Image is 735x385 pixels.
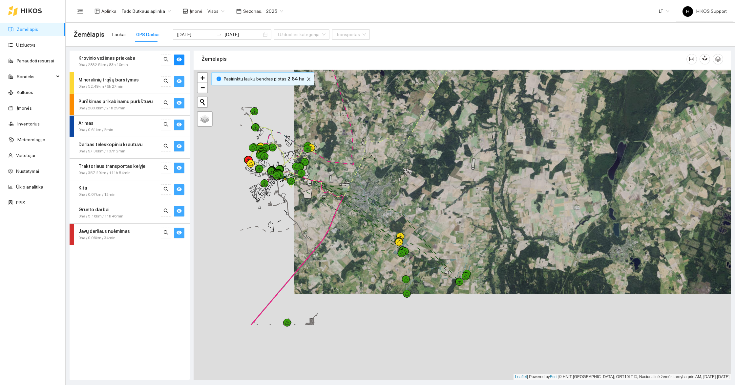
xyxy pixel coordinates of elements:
[177,208,182,215] span: eye
[16,169,39,174] a: Nustatymai
[174,163,184,173] button: eye
[73,29,104,40] span: Žemėlapis
[70,94,190,115] div: Purškimas prikabinamu purkštuvu0ha / 280.6km / 21h 29minsearcheye
[78,56,135,61] strong: Krovinio vežimas priekaba
[217,32,222,37] span: to
[161,141,171,151] button: search
[17,90,33,95] a: Kultūros
[17,70,54,83] span: Sandėlis
[78,164,145,169] strong: Traktoriaus transportas kelyje
[101,8,117,15] span: Aplinka :
[161,55,171,65] button: search
[659,6,669,16] span: LT
[287,76,304,81] b: 2.84 ha
[94,9,100,14] span: layout
[163,187,169,193] span: search
[161,228,171,238] button: search
[161,206,171,216] button: search
[236,9,241,14] span: calendar
[161,76,171,87] button: search
[224,31,262,38] input: Pabaigos data
[682,9,727,14] span: HIKOS Support
[243,8,262,15] span: Sezonas :
[201,50,686,68] div: Žemėlapis
[16,184,43,190] a: Ūkio analitika
[163,100,169,106] span: search
[78,142,142,147] strong: Darbas teleskopiniu krautuvu
[70,180,190,202] div: Kita0ha / 0.07km / 12minsearcheye
[78,83,123,90] span: 0ha / 52.49km / 6h 27min
[174,206,184,216] button: eye
[174,76,184,87] button: eye
[78,170,131,176] span: 0ha / 357.29km / 111h 54min
[78,235,115,241] span: 0ha / 0.06km / 34min
[174,55,184,65] button: eye
[17,121,40,126] a: Inventorius
[70,137,190,158] div: Darbas teleskopiniu krautuvu0ha / 97.38km / 107h 2minsearcheye
[163,208,169,215] span: search
[78,148,125,154] span: 0ha / 97.38km / 107h 2min
[198,73,207,83] a: Zoom in
[217,77,221,81] span: info-circle
[78,229,130,234] strong: Javų derliaus nuėmimas
[266,6,283,16] span: 2025
[70,51,190,72] div: Krovinio vežimas priekaba0ha / 2832.5km / 83h 10minsearcheye
[163,57,169,63] span: search
[161,98,171,108] button: search
[515,374,527,379] a: Leaflet
[550,374,557,379] a: Esri
[77,8,83,14] span: menu-fold
[78,105,125,111] span: 0ha / 280.6km / 21h 29min
[161,120,171,130] button: search
[70,202,190,223] div: Grunto darbai0ha / 5.16km / 11h 46minsearcheye
[78,192,115,198] span: 0ha / 0.07km / 12min
[200,74,205,82] span: +
[121,6,171,16] span: Tado Butkaus aplinka
[17,105,32,111] a: Įmonės
[78,77,139,82] strong: Mineralinių trąšų barstymas
[163,230,169,236] span: search
[78,62,128,68] span: 0ha / 2832.5km / 83h 10min
[78,121,94,126] strong: Arimas
[177,100,182,106] span: eye
[558,374,559,379] span: |
[686,54,697,64] button: column-width
[161,184,171,195] button: search
[174,228,184,238] button: eye
[190,8,203,15] span: Įmonė :
[305,77,312,81] span: close
[78,99,153,104] strong: Purškimas prikabinamu purkštuvu
[78,213,123,219] span: 0ha / 5.16km / 11h 46min
[224,75,304,82] span: Pasirinktų laukų bendras plotas :
[17,137,45,142] a: Meteorologija
[163,165,169,171] span: search
[177,230,182,236] span: eye
[174,141,184,151] button: eye
[177,57,182,63] span: eye
[73,5,87,18] button: menu-fold
[686,6,689,17] span: H
[112,31,126,38] div: Laukai
[70,116,190,137] div: Arimas0ha / 0.61km / 2minsearcheye
[17,58,54,63] a: Panaudoti resursai
[174,184,184,195] button: eye
[198,97,207,107] button: Initiate a new search
[163,79,169,85] span: search
[136,31,159,38] div: GPS Darbai
[687,57,697,62] span: column-width
[177,165,182,171] span: eye
[200,83,205,92] span: −
[78,207,109,212] strong: Grunto darbai
[70,159,190,180] div: Traktoriaus transportas kelyje0ha / 357.29km / 111h 54minsearcheye
[177,122,182,128] span: eye
[17,27,38,32] a: Žemėlapis
[514,374,731,380] div: | Powered by © HNIT-[GEOGRAPHIC_DATA]; ORT10LT ©, Nacionalinė žemės tarnyba prie AM, [DATE]-[DATE]
[177,31,214,38] input: Pradžios data
[177,79,182,85] span: eye
[161,163,171,173] button: search
[183,9,188,14] span: shop
[16,200,25,205] a: PPIS
[78,185,87,191] strong: Kita
[207,6,224,16] span: Visos
[198,83,207,93] a: Zoom out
